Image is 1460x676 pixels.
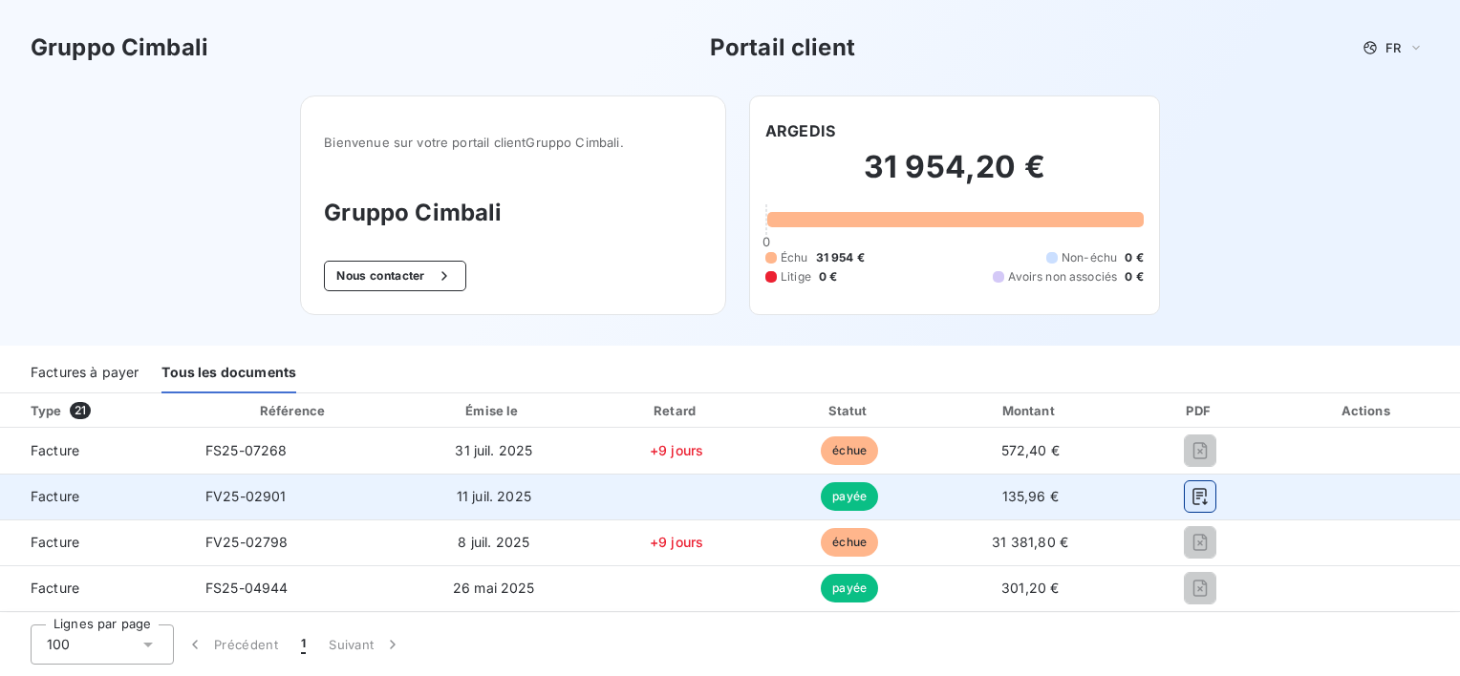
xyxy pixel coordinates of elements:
h6: ARGEDIS [765,119,835,142]
span: Litige [781,268,811,285]
span: Facture [15,533,175,552]
span: +9 jours [650,442,703,458]
span: 572,40 € [1001,442,1060,458]
span: Facture [15,579,175,598]
span: 135,96 € [1002,488,1059,504]
span: 1 [301,635,306,654]
div: Actions [1279,401,1457,420]
div: Tous les documents [161,353,296,393]
div: Référence [260,403,325,418]
h3: Portail client [710,31,855,65]
button: 1 [290,624,317,665]
span: 8 juil. 2025 [458,534,529,550]
span: 100 [47,635,70,654]
span: Bienvenue sur votre portail client Gruppo Cimbali . [324,135,702,150]
h3: Gruppo Cimbali [31,31,208,65]
h2: 31 954,20 € [765,148,1144,205]
span: payée [821,482,878,511]
span: 0 [762,234,770,249]
span: FR [1385,40,1401,55]
div: PDF [1129,401,1272,420]
div: Retard [593,401,761,420]
span: échue [821,436,878,465]
span: Facture [15,441,175,460]
div: Émise le [402,401,585,420]
span: Échu [781,249,808,266]
span: 0 € [1125,268,1143,285]
div: Statut [768,401,932,420]
span: FS25-07268 [205,442,288,458]
span: FS25-04944 [205,580,289,596]
button: Précédent [174,624,290,665]
span: FV25-02798 [205,534,289,550]
span: 301,20 € [1001,580,1059,596]
span: FV25-02901 [205,488,287,504]
span: 0 € [819,268,837,285]
div: Montant [939,401,1122,420]
h3: Gruppo Cimbali [324,196,702,230]
span: Facture [15,487,175,506]
span: 31 381,80 € [992,534,1068,550]
span: 21 [70,402,91,419]
button: Suivant [317,624,414,665]
span: 0 € [1125,249,1143,266]
div: Factures à payer [31,353,139,393]
span: 31 954 € [816,249,865,266]
span: +9 jours [650,534,703,550]
span: Avoirs non associés [1008,268,1117,285]
span: 11 juil. 2025 [457,488,531,504]
div: Type [19,401,186,420]
button: Nous contacter [324,261,465,291]
span: Non-échu [1062,249,1117,266]
span: échue [821,528,878,557]
span: 31 juil. 2025 [455,442,532,458]
span: payée [821,574,878,602]
span: 26 mai 2025 [453,580,535,596]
